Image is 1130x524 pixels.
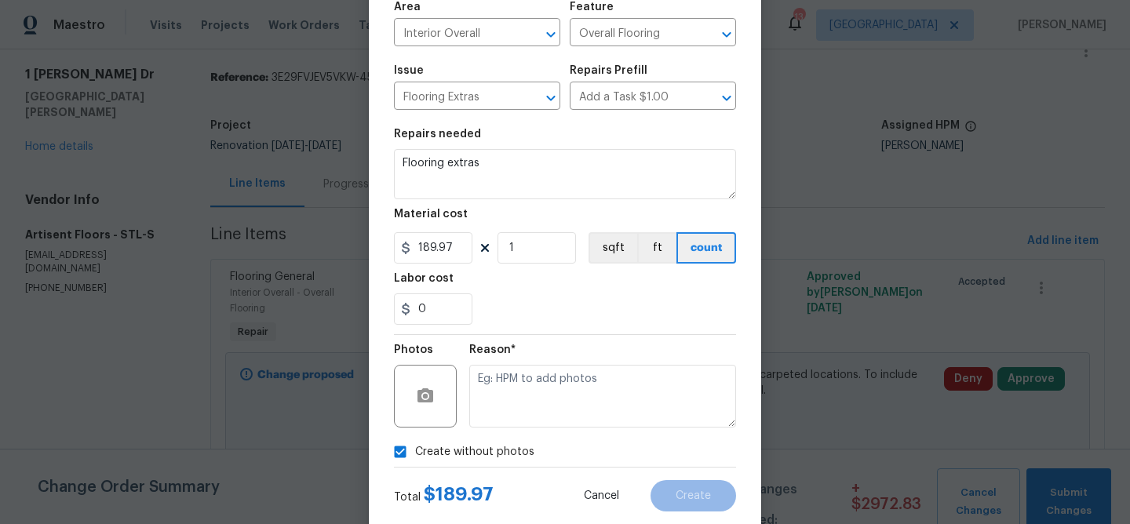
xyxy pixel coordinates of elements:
span: $ 189.97 [424,485,494,504]
h5: Area [394,2,421,13]
h5: Labor cost [394,273,454,284]
button: Open [540,24,562,45]
button: Cancel [559,480,644,511]
span: Create [676,490,711,502]
h5: Repairs needed [394,129,481,140]
button: sqft [589,232,637,264]
span: Cancel [584,490,619,502]
button: Open [716,87,738,109]
h5: Photos [394,344,433,355]
button: Create [651,480,736,511]
h5: Repairs Prefill [570,65,647,76]
button: Open [540,87,562,109]
h5: Issue [394,65,424,76]
button: ft [637,232,676,264]
h5: Material cost [394,209,468,220]
div: Total [394,486,494,505]
button: count [676,232,736,264]
textarea: Flooring extras [394,149,736,199]
span: Create without photos [415,444,534,460]
button: Open [716,24,738,45]
h5: Reason* [469,344,516,355]
h5: Feature [570,2,614,13]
